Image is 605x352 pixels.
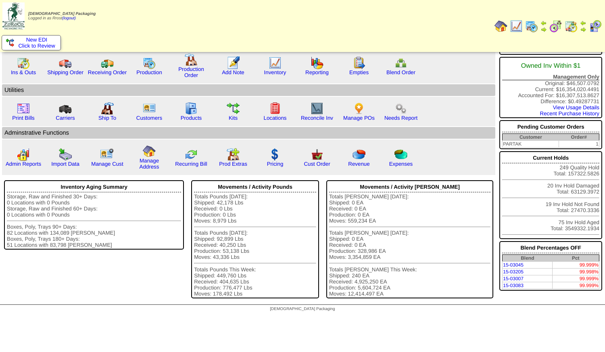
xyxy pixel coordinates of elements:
[502,74,599,80] div: Management Only
[494,20,507,33] img: home.gif
[17,102,30,115] img: invoice2.gif
[503,262,524,268] a: 15-03045
[11,69,36,75] a: Ins & Outs
[353,56,365,69] img: workorder.gif
[229,115,238,121] a: Kits
[227,148,240,161] img: prodextras.gif
[502,243,599,253] div: Blend Percentages OFF
[311,148,323,161] img: cust_order.png
[219,161,247,167] a: Prod Extras
[6,161,41,167] a: Admin Reports
[499,151,602,239] div: 249 Quality Hold Total: 157322.5826 20 Inv Hold Damaged Total: 63129.3972 19 Inv Hold Not Found T...
[143,56,156,69] img: calendarprod.gif
[503,283,524,288] a: 15-03083
[589,20,602,33] img: calendarcustomer.gif
[2,2,25,29] img: zoroco-logo-small.webp
[552,275,599,282] td: 99.999%
[394,102,407,115] img: workflow.png
[28,12,96,16] span: [DEMOGRAPHIC_DATA] Packaging
[59,56,72,69] img: truck.gif
[2,84,495,96] td: Utilities
[59,148,72,161] img: import.gif
[503,134,559,141] th: Customer
[386,69,415,75] a: Blend Order
[264,69,286,75] a: Inventory
[6,43,56,49] span: Click to Review
[503,269,524,275] a: 15-03205
[305,69,329,75] a: Reporting
[552,282,599,289] td: 99.999%
[559,134,599,141] th: Order#
[136,69,162,75] a: Production
[269,102,282,115] img: locations.gif
[2,127,495,139] td: Adminstrative Functions
[348,161,369,167] a: Revenue
[6,39,14,47] img: ediSmall.gif
[269,148,282,161] img: dollar.gif
[349,69,369,75] a: Empties
[270,307,335,311] span: [DEMOGRAPHIC_DATA] Packaging
[178,66,204,78] a: Production Order
[101,102,114,115] img: factory2.gif
[384,115,417,121] a: Needs Report
[580,20,586,26] img: arrowleft.gif
[185,53,198,66] img: factory.gif
[227,56,240,69] img: orders.gif
[503,255,553,262] th: Blend
[98,115,116,121] a: Ship To
[263,115,286,121] a: Locations
[540,20,547,26] img: arrowleft.gif
[565,20,578,33] img: calendarinout.gif
[143,145,156,158] img: home.gif
[502,153,599,163] div: Current Holds
[100,148,115,161] img: managecust.png
[101,56,114,69] img: truck2.gif
[311,102,323,115] img: line_graph2.gif
[175,161,207,167] a: Recurring Bill
[301,115,333,121] a: Reconcile Inv
[17,56,30,69] img: calendarinout.gif
[329,182,490,192] div: Movements / Activity [PERSON_NAME]
[185,102,198,115] img: cabinet.gif
[143,102,156,115] img: customers.gif
[62,16,76,21] a: (logout)
[389,161,413,167] a: Expenses
[136,115,162,121] a: Customers
[88,69,127,75] a: Receiving Order
[525,20,538,33] img: calendarprod.gif
[353,148,365,161] img: pie_chart.png
[47,69,83,75] a: Shipping Order
[267,161,284,167] a: Pricing
[227,102,240,115] img: workflow.gif
[17,148,30,161] img: graph2.png
[269,56,282,69] img: line_graph.gif
[552,255,599,262] th: Pct
[26,37,48,43] span: New EDI
[580,26,586,33] img: arrowright.gif
[394,148,407,161] img: pie_chart2.png
[185,148,198,161] img: reconcile.gif
[140,158,159,170] a: Manage Address
[194,182,316,192] div: Movements / Activity Pounds
[12,115,35,121] a: Print Bills
[502,58,599,74] div: Owned Inv Within $1
[394,56,407,69] img: network.png
[59,102,72,115] img: truck3.gif
[540,110,599,117] a: Recent Purchase History
[549,20,562,33] img: calendarblend.gif
[28,12,96,21] span: Logged in as Rrost
[510,20,523,33] img: line_graph.gif
[503,141,559,148] td: PARTAK
[7,194,181,248] div: Storage, Raw and Finished 30+ Days: 0 Locations with 0 Pounds Storage, Raw and Finished 60+ Days:...
[553,104,599,110] a: View Usage Details
[502,122,599,132] div: Pending Customer Orders
[51,161,79,167] a: Import Data
[329,194,490,297] div: Totals [PERSON_NAME] [DATE]: Shipped: 0 EA Received: 0 EA Production: 0 EA Moves: 559,234 EA Tota...
[7,182,181,192] div: Inventory Aging Summary
[559,141,599,148] td: 1
[503,276,524,281] a: 15-03007
[181,115,202,121] a: Products
[499,57,602,118] div: Original: $46,507.0792 Current: $16,354,020.4491 Accounted For: $16,307,513.8627 Difference: $0.4...
[6,37,56,49] a: New EDI Click to Review
[540,26,547,33] img: arrowright.gif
